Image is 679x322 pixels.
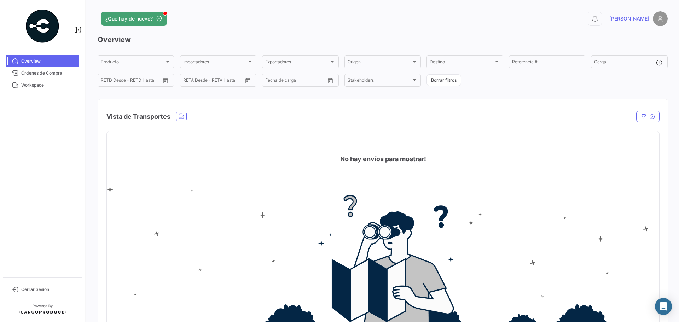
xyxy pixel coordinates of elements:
input: Hasta [201,79,229,84]
a: Workspace [6,79,79,91]
h3: Overview [98,35,668,45]
span: Producto [101,60,164,65]
button: Open calendar [325,75,336,86]
h4: No hay envíos para mostrar! [340,154,426,164]
span: Exportadores [265,60,329,65]
span: Destino [430,60,493,65]
a: Órdenes de Compra [6,67,79,79]
span: Stakeholders [348,79,411,84]
span: Órdenes de Compra [21,70,76,76]
input: Desde [101,79,114,84]
img: placeholder-user.png [653,11,668,26]
span: Cerrar Sesión [21,286,76,293]
span: ¿Qué hay de nuevo? [105,15,153,22]
h4: Vista de Transportes [106,112,170,122]
span: Origen [348,60,411,65]
input: Hasta [118,79,147,84]
button: Open calendar [160,75,171,86]
input: Desde [183,79,196,84]
div: Abrir Intercom Messenger [655,298,672,315]
span: Workspace [21,82,76,88]
span: Overview [21,58,76,64]
span: Importadores [183,60,247,65]
button: Land [176,112,186,121]
input: Desde [265,79,278,84]
img: powered-by.png [25,8,60,44]
span: [PERSON_NAME] [609,15,649,22]
button: Borrar filtros [426,74,461,86]
button: Open calendar [243,75,253,86]
a: Overview [6,55,79,67]
input: Hasta [283,79,311,84]
button: ¿Qué hay de nuevo? [101,12,167,26]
